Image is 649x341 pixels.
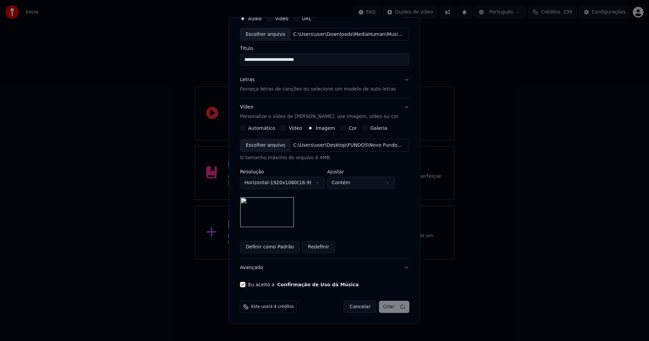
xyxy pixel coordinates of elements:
label: Áudio [248,16,262,21]
label: Eu aceito a [248,282,359,287]
label: Ajustar [327,169,395,174]
label: Imagem [315,126,335,130]
label: Automático [248,126,275,130]
button: Eu aceito a [277,282,359,287]
span: Este usará 4 créditos [251,304,294,310]
label: Vídeo [289,126,302,130]
p: Forneça letras de canções ou selecione um modelo de auto letras [240,86,396,93]
label: Título [240,46,409,51]
div: C:\Users\user\Downloads\MediaHuman\Music\SONHEI CONTIGO [PERSON_NAME].mp3 [290,31,405,38]
label: Galeria [370,126,387,130]
div: C:\Users\user\Desktop\FUNDOS\Novo Fundo Azul.jpg [290,142,405,149]
button: VídeoPersonalize o vídeo de [PERSON_NAME]: use imagem, vídeo ou cor [240,98,409,125]
div: VídeoPersonalize o vídeo de [PERSON_NAME]: use imagem, vídeo ou cor [240,125,409,259]
button: Avançado [240,259,409,276]
div: Vídeo [240,104,399,120]
div: Escolher arquivo [240,139,291,151]
div: Letras [240,76,255,83]
div: O tamanho máximo do arquivo é 4MB [240,154,409,161]
button: Definir como Padrão [240,241,299,253]
p: Personalize o vídeo de [PERSON_NAME]: use imagem, vídeo ou cor [240,113,399,120]
button: LetrasForneça letras de canções ou selecione um modelo de auto letras [240,71,409,98]
label: Resolução [240,169,324,174]
label: Vídeo [275,16,288,21]
div: Escolher arquivo [240,28,291,40]
label: Cor [348,126,357,130]
button: Cancelar [344,301,376,313]
label: URL [302,16,311,21]
button: Redefinir [302,241,335,253]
